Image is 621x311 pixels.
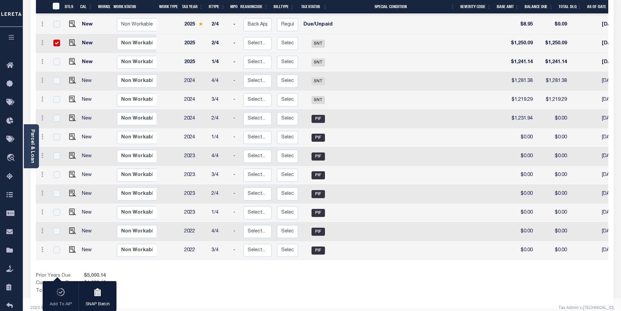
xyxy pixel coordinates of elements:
td: New [79,15,98,34]
td: - [231,241,241,260]
td: New [79,53,98,72]
td: - [231,15,241,34]
td: - [231,72,241,91]
td: $0.00 [535,185,570,204]
td: 2025 [182,53,209,72]
td: 2024 [182,109,209,128]
td: $1,250.09 [507,34,535,53]
td: - [231,34,241,53]
span: $5,000.14 [83,272,107,280]
td: $1,219.29 [507,91,535,109]
td: 2025 [182,15,209,34]
td: 2022 [182,241,209,260]
span: SNT [312,58,325,66]
td: New [79,72,98,91]
p: SNAP Batch [86,301,110,308]
td: Prior Years Due [36,272,83,280]
span: PIF [312,134,325,142]
td: 4/4 [209,72,231,91]
div: Tax Admin v.[TECHNICAL_ID] [327,305,614,311]
td: New [79,166,98,185]
td: $0.00 [535,204,570,222]
td: 2023 [182,204,209,222]
a: Parcel & Loan [30,129,35,163]
td: Due/Unpaid [301,15,335,34]
span: PIF [312,228,325,236]
td: 3/4 [209,166,231,185]
td: $0.00 [507,241,535,260]
span: $1,280.13 [83,280,107,287]
td: - [231,109,241,128]
i: travel_explore [6,154,17,163]
td: - [231,91,241,109]
td: 3/4 [209,91,231,109]
td: New [79,109,98,128]
td: 2022 [182,222,209,241]
td: $0.00 [535,147,570,166]
td: 1/4 [209,204,231,222]
td: 2/4 [209,15,231,34]
td: $1,241.14 [507,53,535,72]
td: $0.00 [535,166,570,185]
td: $0.00 [535,128,570,147]
td: $9.09 [535,15,570,34]
td: 2024 [182,128,209,147]
td: - [231,222,241,241]
td: New [79,185,98,204]
td: New [79,128,98,147]
td: - [231,128,241,147]
td: 2/4 [209,34,231,53]
td: $1,250.09 [535,34,570,53]
td: $0.00 [507,128,535,147]
td: Total Balance Due [36,287,83,295]
div: 2025 © [PERSON_NAME]. [26,305,322,311]
td: New [79,222,98,241]
td: - [231,53,241,72]
td: $1,241.14 [535,53,570,72]
span: PIF [312,171,325,179]
td: - [231,147,241,166]
img: Star.svg [198,22,203,26]
td: 2023 [182,166,209,185]
td: Current Year Due [36,280,83,287]
span: PIF [312,209,325,217]
td: New [79,204,98,222]
td: 2/4 [209,185,231,204]
td: - [231,204,241,222]
td: 1/4 [209,128,231,147]
td: $0.00 [535,109,570,128]
span: SNT [312,96,325,104]
td: 2/4 [209,109,231,128]
td: New [79,34,98,53]
td: $0.00 [507,222,535,241]
td: 2023 [182,147,209,166]
td: 2025 [182,34,209,53]
td: 2024 [182,91,209,109]
td: New [79,91,98,109]
span: PIF [312,152,325,161]
td: New [79,147,98,166]
td: $1,281.38 [535,72,570,91]
td: $1,231.94 [507,109,535,128]
td: - [231,166,241,185]
td: $0.00 [507,204,535,222]
td: 2023 [182,185,209,204]
span: PIF [312,247,325,255]
td: $0.00 [507,185,535,204]
td: 3/4 [209,241,231,260]
td: 2024 [182,72,209,91]
td: $1,219.29 [535,91,570,109]
td: $0.00 [507,166,535,185]
span: SNT [312,40,325,48]
td: 1/4 [209,53,231,72]
td: - [231,185,241,204]
td: $0.00 [535,241,570,260]
td: $0.00 [535,222,570,241]
span: PIF [312,115,325,123]
td: $0.00 [507,147,535,166]
td: 4/4 [209,222,231,241]
td: $1,281.38 [507,72,535,91]
td: New [79,241,98,260]
span: SNT [312,77,325,85]
span: PIF [312,190,325,198]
